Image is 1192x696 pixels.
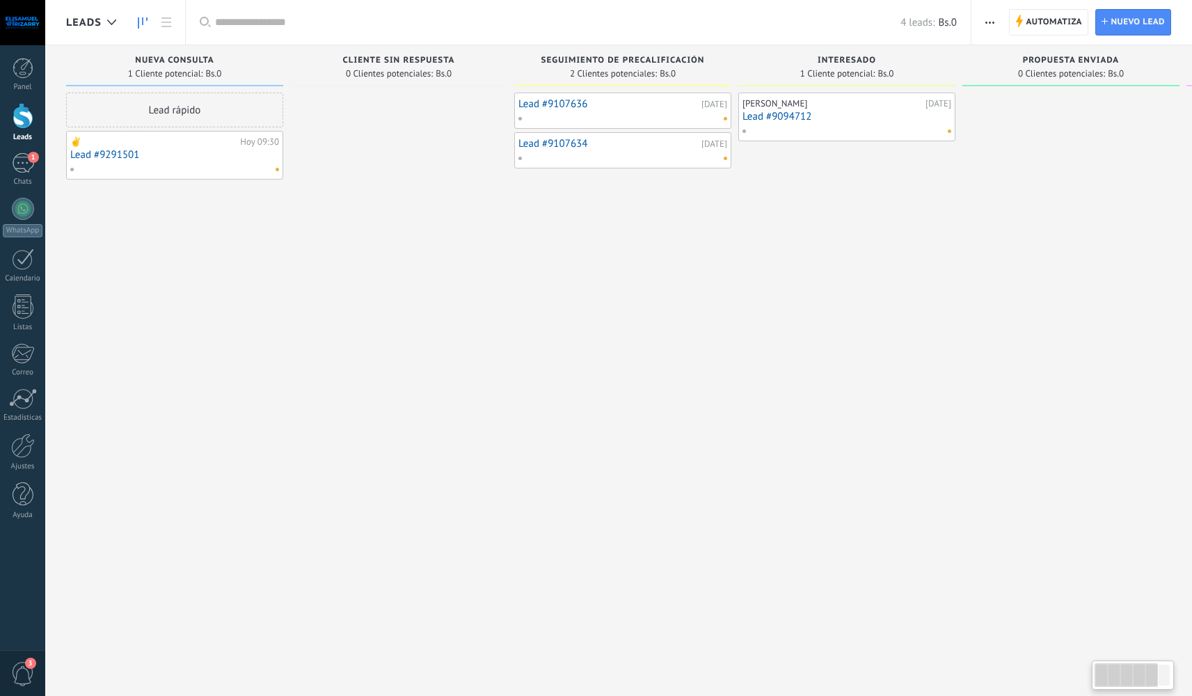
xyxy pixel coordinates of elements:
[938,16,956,29] span: Bs.0
[818,56,876,65] span: Interesado
[1026,10,1082,35] span: Automatiza
[541,56,705,65] span: Seguimiento de Precalificación
[70,149,279,161] a: Lead #9291501
[3,224,42,237] div: WhatsApp
[518,98,698,110] a: Lead #9107636
[66,16,102,29] span: Leads
[1009,9,1088,35] a: Automatiza
[73,56,276,68] div: Nueva Consulta
[240,136,279,148] div: Hoy 09:30
[3,511,43,520] div: Ayuda
[948,129,951,133] span: No hay nada asignado
[701,100,727,109] div: [DATE]
[3,462,43,471] div: Ajustes
[521,56,724,68] div: Seguimiento de Precalificación
[135,56,214,65] span: Nueva Consulta
[3,133,43,142] div: Leads
[343,56,455,65] span: Cliente Sin Respuesta
[800,70,875,78] span: 1 Cliente potencial:
[436,70,452,78] span: Bs.0
[518,138,698,150] a: Lead #9107634
[128,70,203,78] span: 1 Cliente potencial:
[877,70,893,78] span: Bs.0
[276,168,279,171] span: No hay nada asignado
[925,98,951,109] div: [DATE]
[1108,70,1124,78] span: Bs.0
[205,70,221,78] span: Bs.0
[742,111,951,122] a: Lead #9094712
[1018,70,1105,78] span: 0 Clientes potenciales:
[701,139,727,148] div: [DATE]
[297,56,500,68] div: Cliente Sin Respuesta
[742,98,922,109] div: [PERSON_NAME]
[570,70,657,78] span: 2 Clientes potenciales:
[3,83,43,92] div: Panel
[1023,56,1120,65] span: Propuesta Enviada
[745,56,948,68] div: Interesado
[28,152,39,163] span: 1
[70,136,237,148] div: ✌️
[3,177,43,187] div: Chats
[25,658,36,669] span: 3
[3,274,43,283] div: Calendario
[1111,10,1165,35] span: Nuevo lead
[3,413,43,422] div: Estadísticas
[900,16,935,29] span: 4 leads:
[1095,9,1171,35] a: Nuevo lead
[724,117,727,120] span: No hay nada asignado
[66,93,283,127] div: Lead rápido
[660,70,676,78] span: Bs.0
[724,157,727,160] span: No hay nada asignado
[3,323,43,332] div: Listas
[969,56,1173,68] div: Propuesta Enviada
[3,368,43,377] div: Correo
[346,70,433,78] span: 0 Clientes potenciales:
